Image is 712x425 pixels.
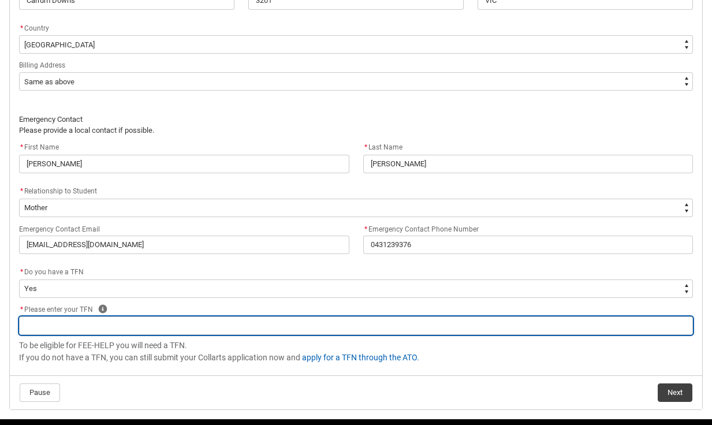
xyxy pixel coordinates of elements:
abbr: required [364,143,367,151]
span: Last Name [363,143,402,151]
abbr: required [20,268,23,276]
button: Pause [20,383,60,402]
p: Please provide a local contact if possible. [19,125,693,136]
abbr: required [20,305,23,314]
span: Billing Address [19,61,65,69]
span: Do you have a TFN [24,268,84,276]
span: Relationship to Student [24,187,97,195]
span: To be eligible for FEE-HELP you will need a TFN. [19,341,187,350]
p: Emergency Contact [19,114,693,125]
label: Emergency Contact Email [19,222,105,234]
span: First Name [19,143,59,151]
span: Please enter your TFN [19,305,93,314]
abbr: required [20,143,23,151]
button: Next [658,383,692,402]
abbr: required [364,225,367,233]
label: Emergency Contact Phone Number [363,222,483,234]
span: If you do not have a TFN, you can still submit your Collarts application now and [19,353,300,362]
abbr: required [20,187,23,195]
span: Country [24,24,49,32]
abbr: required [20,24,23,32]
a: apply for a TFN through the ATO. [302,353,419,362]
input: you@example.com [19,236,349,254]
